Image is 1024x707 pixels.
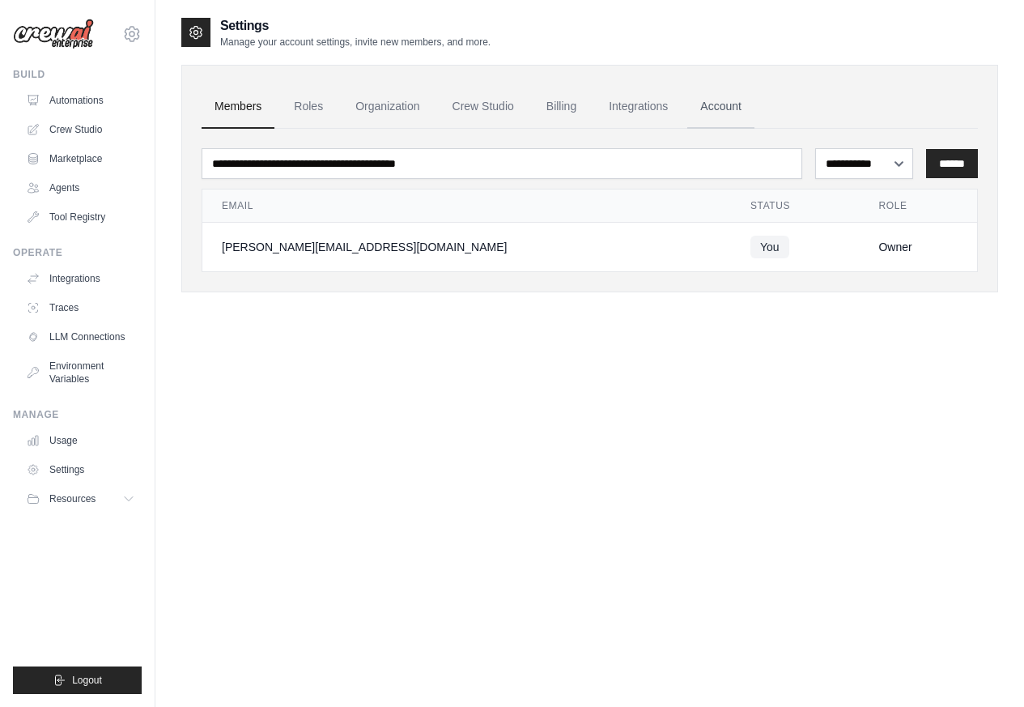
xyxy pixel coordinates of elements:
button: Resources [19,486,142,512]
a: Billing [533,85,589,129]
img: Logo [13,19,94,49]
a: Automations [19,87,142,113]
span: Logout [72,674,102,687]
a: Account [687,85,754,129]
a: Usage [19,428,142,454]
a: Marketplace [19,146,142,172]
div: [PERSON_NAME][EMAIL_ADDRESS][DOMAIN_NAME] [222,239,712,255]
a: Organization [342,85,432,129]
p: Manage your account settings, invite new members, and more. [220,36,491,49]
a: Agents [19,175,142,201]
button: Logout [13,667,142,694]
a: Members [202,85,274,129]
a: Crew Studio [19,117,142,143]
a: Crew Studio [440,85,527,129]
a: Roles [281,85,336,129]
a: Tool Registry [19,204,142,230]
span: Resources [49,492,96,505]
a: Integrations [596,85,681,129]
div: Build [13,68,142,81]
a: Settings [19,457,142,483]
h2: Settings [220,16,491,36]
a: LLM Connections [19,324,142,350]
th: Role [859,190,977,223]
a: Integrations [19,266,142,292]
a: Traces [19,295,142,321]
th: Email [202,190,731,223]
span: You [750,236,789,258]
div: Manage [13,408,142,421]
div: Owner [878,239,958,255]
a: Environment Variables [19,353,142,392]
div: Operate [13,246,142,259]
th: Status [731,190,859,223]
